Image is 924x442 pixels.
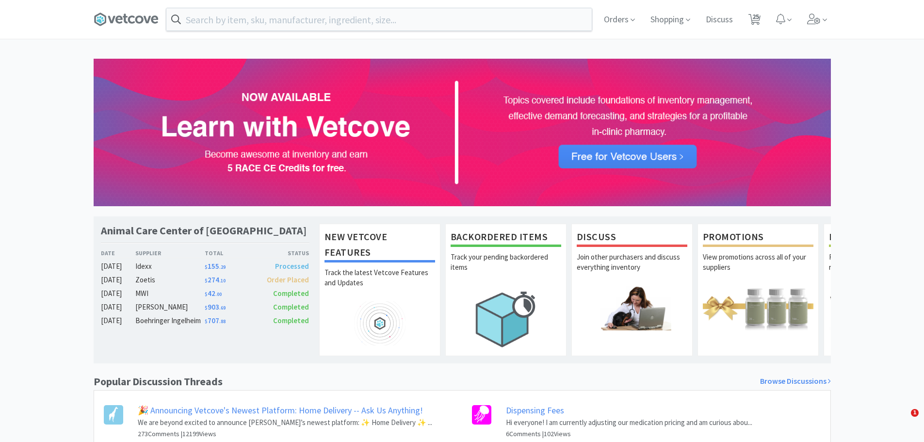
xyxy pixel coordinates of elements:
[445,224,567,356] a: Backordered ItemsTrack your pending backordered items
[135,301,205,313] div: [PERSON_NAME]
[571,224,693,356] a: DiscussJoin other purchasers and discuss everything inventory
[506,417,752,428] p: Hi everyone! I am currently adjusting our medication pricing and am curious abou...
[101,248,136,258] div: Date
[135,248,205,258] div: Supplier
[101,288,309,299] a: [DATE]MWI$42.00Completed
[205,305,208,311] span: $
[205,302,226,311] span: 903
[703,229,813,247] h1: Promotions
[745,16,764,25] a: 25
[166,8,592,31] input: Search by item, sku, manufacturer, ingredient, size...
[135,261,205,272] div: Idexx
[94,59,831,206] img: 72e902af0f5a4fbaa8a378133742b35d.png
[506,405,564,416] a: Dispensing Fees
[205,278,208,284] span: $
[101,301,136,313] div: [DATE]
[506,428,752,439] h6: 6 Comments | 102 Views
[101,274,309,286] a: [DATE]Zoetis$274.10Order Placed
[273,316,309,325] span: Completed
[205,264,208,270] span: $
[219,278,226,284] span: . 10
[205,318,208,325] span: $
[135,288,205,299] div: MWI
[219,318,226,325] span: . 88
[760,375,831,388] a: Browse Discussions
[135,274,205,286] div: Zoetis
[219,264,226,270] span: . 29
[697,224,819,356] a: PromotionsView promotions across all of your suppliers
[101,261,309,272] a: [DATE]Idexx$155.29Processed
[101,301,309,313] a: [DATE][PERSON_NAME]$903.69Completed
[324,301,435,345] img: hero_feature_roadmap.png
[205,262,226,271] span: 155
[275,262,309,271] span: Processed
[101,315,136,327] div: [DATE]
[205,248,257,258] div: Total
[101,274,136,286] div: [DATE]
[257,248,309,258] div: Status
[273,302,309,311] span: Completed
[273,289,309,298] span: Completed
[205,289,222,298] span: 42
[324,267,435,301] p: Track the latest Vetcove Features and Updates
[703,252,813,286] p: View promotions across all of your suppliers
[702,16,737,24] a: Discuss
[891,409,914,432] iframe: Intercom live chat
[451,286,561,352] img: hero_backorders.png
[911,409,919,417] span: 1
[101,288,136,299] div: [DATE]
[577,252,687,286] p: Join other purchasers and discuss everything inventory
[205,291,208,297] span: $
[205,275,226,284] span: 274
[135,315,205,327] div: Boehringer Ingelheim
[138,428,432,439] h6: 273 Comments | 12199 Views
[94,373,223,390] h1: Popular Discussion Threads
[703,286,813,330] img: hero_promotions.png
[324,229,435,262] h1: New Vetcove Features
[451,252,561,286] p: Track your pending backordered items
[101,224,307,238] h1: Animal Care Center of [GEOGRAPHIC_DATA]
[101,315,309,327] a: [DATE]Boehringer Ingelheim$707.88Completed
[205,316,226,325] span: 707
[138,405,423,416] a: 🎉 Announcing Vetcove's Newest Platform: Home Delivery -- Ask Us Anything!
[138,417,432,428] p: We are beyond excited to announce [PERSON_NAME]’s newest platform: ✨ Home Delivery ✨ ...
[451,229,561,247] h1: Backordered Items
[577,286,687,330] img: hero_discuss.png
[215,291,222,297] span: . 00
[319,224,440,356] a: New Vetcove FeaturesTrack the latest Vetcove Features and Updates
[219,305,226,311] span: . 69
[267,275,309,284] span: Order Placed
[577,229,687,247] h1: Discuss
[101,261,136,272] div: [DATE]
